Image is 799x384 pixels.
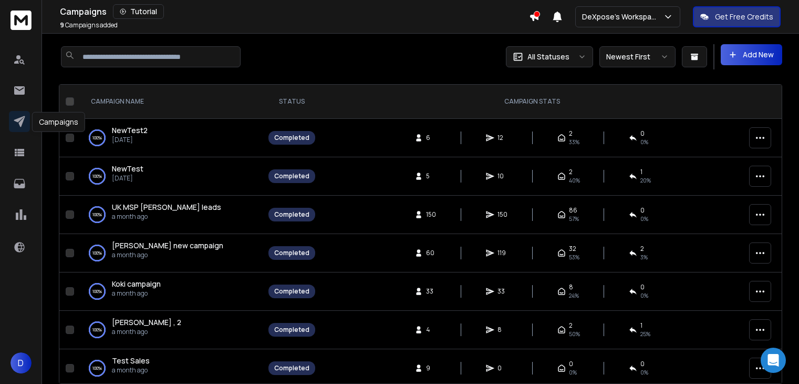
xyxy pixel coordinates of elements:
div: Campaigns [60,4,529,19]
span: 1 [640,321,642,330]
button: Newest First [599,46,676,67]
button: D [11,352,32,373]
td: 100%[PERSON_NAME] , 2a month ago [78,311,262,349]
span: 10 [497,172,508,180]
td: 100%UK MSP [PERSON_NAME] leadsa month ago [78,196,262,234]
p: a month ago [112,251,223,259]
span: 9 [426,364,437,372]
span: 0 [569,360,573,368]
span: 8 [497,326,508,334]
p: a month ago [112,213,221,221]
span: 2 [569,168,573,176]
p: Campaigns added [60,21,118,29]
span: 20 % [640,176,651,185]
a: Test Sales [112,356,150,366]
span: 1 [640,168,642,176]
button: Tutorial [113,4,164,19]
th: CAMPAIGN STATS [321,85,743,119]
a: NewTest2 [112,125,148,136]
p: Get Free Credits [715,12,773,22]
span: 33 [497,287,508,296]
div: Completed [274,364,309,372]
span: 4 [426,326,437,334]
a: [PERSON_NAME] new campaign [112,240,223,251]
td: 100%Koki campaigna month ago [78,272,262,311]
div: Open Intercom Messenger [761,348,786,373]
span: [PERSON_NAME] new campaign [112,240,223,250]
p: 100 % [92,325,102,335]
p: 100 % [92,133,102,143]
span: 53 % [569,253,579,261]
button: Get Free Credits [693,6,781,27]
div: Completed [274,134,309,142]
button: Add New [721,44,782,65]
span: 9 [60,21,64,29]
span: 0 [640,129,645,138]
p: 100 % [92,363,102,373]
p: [DATE] [112,174,143,183]
p: a month ago [112,328,181,336]
span: 3 % [640,253,648,261]
span: 0 % [640,138,648,146]
span: 0% [640,368,648,377]
span: 50 % [569,330,580,338]
span: 40 % [569,176,580,185]
span: 0 % [640,215,648,223]
span: 60 [426,249,437,257]
td: 100%NewTest[DATE] [78,157,262,196]
span: 0 [497,364,508,372]
span: 150 [497,210,508,219]
span: 0 [640,360,645,368]
div: Completed [274,287,309,296]
span: 8 [569,283,573,291]
td: 100%[PERSON_NAME] new campaigna month ago [78,234,262,272]
p: a month ago [112,366,150,375]
th: CAMPAIGN NAME [78,85,262,119]
p: [DATE] [112,136,148,144]
span: 2 [569,321,573,330]
div: Completed [274,326,309,334]
div: Completed [274,210,309,219]
th: STATUS [262,85,321,119]
div: Completed [274,172,309,180]
span: 25 % [640,330,650,338]
span: 2 [569,129,573,138]
a: UK MSP [PERSON_NAME] leads [112,202,221,213]
p: a month ago [112,289,161,298]
span: 33 % [569,138,579,146]
a: [PERSON_NAME] , 2 [112,317,181,328]
div: Completed [274,249,309,257]
span: 33 [426,287,437,296]
span: 119 [497,249,508,257]
p: DeXpose's Workspace [582,12,663,22]
span: 0% [569,368,577,377]
p: 100 % [92,248,102,258]
a: NewTest [112,164,143,174]
p: 100 % [92,286,102,297]
span: 0 % [640,291,648,300]
span: NewTest [112,164,143,174]
span: 5 [426,172,437,180]
div: Campaigns [32,112,85,132]
span: 86 [569,206,577,215]
td: 100%NewTest2[DATE] [78,119,262,157]
span: 12 [497,134,508,142]
span: NewTest2 [112,125,148,135]
span: 150 [426,210,437,219]
span: 24 % [569,291,579,300]
a: Koki campaign [112,279,161,289]
span: Test Sales [112,356,150,366]
span: 6 [426,134,437,142]
span: 32 [569,245,576,253]
p: 100 % [92,171,102,181]
span: 0 [640,283,645,291]
p: All Statuses [527,52,569,62]
span: 2 [640,245,644,253]
p: 100 % [92,209,102,220]
span: 57 % [569,215,579,223]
